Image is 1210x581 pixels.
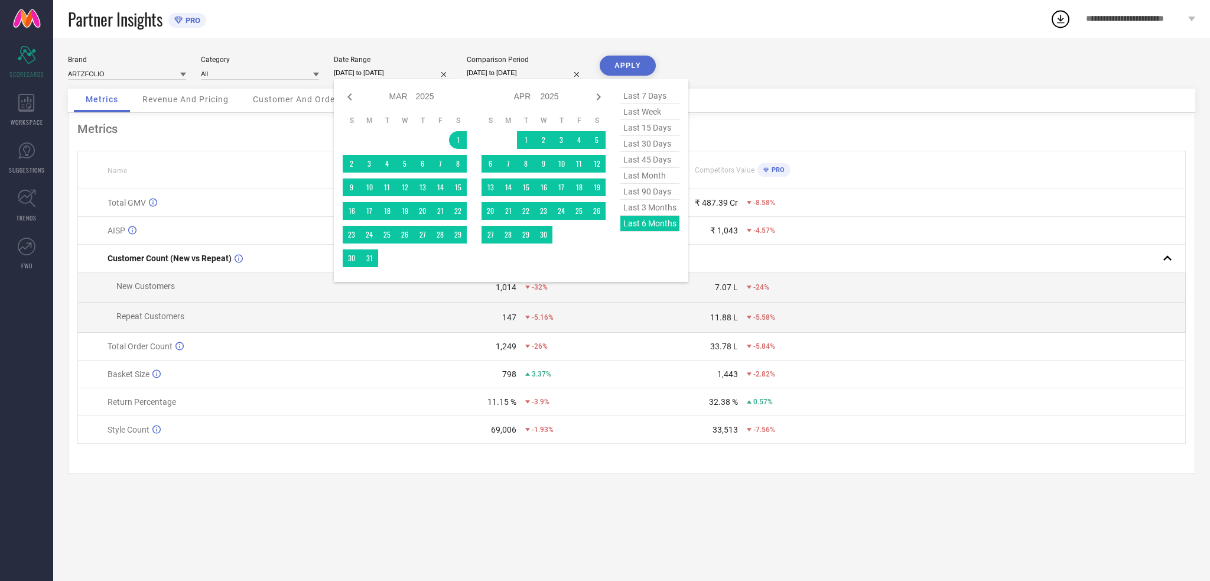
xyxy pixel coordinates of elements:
span: -1.93% [532,426,554,434]
td: Sat Mar 22 2025 [449,202,467,220]
div: 32.38 % [709,397,738,407]
span: Repeat Customers [116,311,184,321]
span: Revenue And Pricing [142,95,229,104]
div: Category [201,56,319,64]
div: 11.88 L [710,313,738,322]
td: Thu Apr 03 2025 [552,131,570,149]
td: Sat Apr 19 2025 [588,178,606,196]
span: AISP [108,226,125,235]
span: -7.56% [753,426,775,434]
td: Sat Apr 26 2025 [588,202,606,220]
td: Sun Mar 02 2025 [343,155,360,173]
span: Return Percentage [108,397,176,407]
div: ₹ 487.39 Cr [695,198,738,207]
th: Thursday [552,116,570,125]
span: WORKSPACE [11,118,43,126]
span: 3.37% [532,370,551,378]
td: Fri Apr 04 2025 [570,131,588,149]
td: Thu Apr 10 2025 [552,155,570,173]
th: Wednesday [535,116,552,125]
td: Fri Apr 18 2025 [570,178,588,196]
span: Total GMV [108,198,146,207]
span: -26% [532,342,548,350]
td: Mon Mar 17 2025 [360,202,378,220]
input: Select date range [334,67,452,79]
span: last 15 days [620,120,679,136]
span: SCORECARDS [9,70,44,79]
div: Brand [68,56,186,64]
span: Metrics [86,95,118,104]
span: Basket Size [108,369,149,379]
span: Name [108,167,127,175]
span: Total Order Count [108,342,173,351]
span: -4.57% [753,226,775,235]
td: Tue Apr 15 2025 [517,178,535,196]
td: Sat Mar 15 2025 [449,178,467,196]
span: last 3 months [620,200,679,216]
td: Sun Mar 09 2025 [343,178,360,196]
button: APPLY [600,56,656,76]
td: Fri Apr 25 2025 [570,202,588,220]
span: PRO [183,16,200,25]
td: Tue Mar 25 2025 [378,226,396,244]
td: Tue Apr 22 2025 [517,202,535,220]
td: Sun Mar 16 2025 [343,202,360,220]
div: 1,249 [496,342,516,351]
td: Mon Mar 03 2025 [360,155,378,173]
td: Thu Mar 20 2025 [414,202,431,220]
div: 1,014 [496,283,516,292]
th: Tuesday [378,116,396,125]
th: Monday [499,116,517,125]
td: Fri Mar 21 2025 [431,202,449,220]
div: ₹ 1,043 [710,226,738,235]
th: Thursday [414,116,431,125]
td: Sun Apr 13 2025 [482,178,499,196]
td: Wed Mar 19 2025 [396,202,414,220]
th: Saturday [449,116,467,125]
td: Mon Apr 21 2025 [499,202,517,220]
span: PRO [769,166,785,174]
div: Metrics [77,122,1186,136]
span: -2.82% [753,370,775,378]
td: Mon Apr 28 2025 [499,226,517,244]
div: 7.07 L [715,283,738,292]
td: Sun Mar 23 2025 [343,226,360,244]
div: 69,006 [491,425,516,434]
span: SUGGESTIONS [9,165,45,174]
span: FWD [21,261,32,270]
td: Sun Apr 06 2025 [482,155,499,173]
td: Sat Mar 29 2025 [449,226,467,244]
div: Previous month [343,90,357,104]
td: Mon Apr 14 2025 [499,178,517,196]
td: Mon Mar 31 2025 [360,249,378,267]
td: Tue Mar 11 2025 [378,178,396,196]
span: Customer And Orders [253,95,343,104]
div: 33.78 L [710,342,738,351]
span: last 7 days [620,88,679,104]
th: Sunday [343,116,360,125]
td: Tue Mar 18 2025 [378,202,396,220]
div: 147 [502,313,516,322]
td: Mon Mar 24 2025 [360,226,378,244]
td: Sat Mar 01 2025 [449,131,467,149]
span: -5.58% [753,313,775,322]
span: last month [620,168,679,184]
span: last 45 days [620,152,679,168]
td: Sat Mar 08 2025 [449,155,467,173]
td: Fri Mar 07 2025 [431,155,449,173]
span: last week [620,104,679,120]
span: Style Count [108,425,149,434]
th: Friday [570,116,588,125]
div: Next month [591,90,606,104]
td: Thu Apr 17 2025 [552,178,570,196]
div: Open download list [1050,8,1071,30]
span: TRENDS [17,213,37,222]
th: Tuesday [517,116,535,125]
span: -8.58% [753,199,775,207]
div: 798 [502,369,516,379]
span: Competitors Value [695,166,754,174]
div: 11.15 % [487,397,516,407]
td: Wed Apr 16 2025 [535,178,552,196]
td: Sat Apr 12 2025 [588,155,606,173]
td: Wed Apr 23 2025 [535,202,552,220]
